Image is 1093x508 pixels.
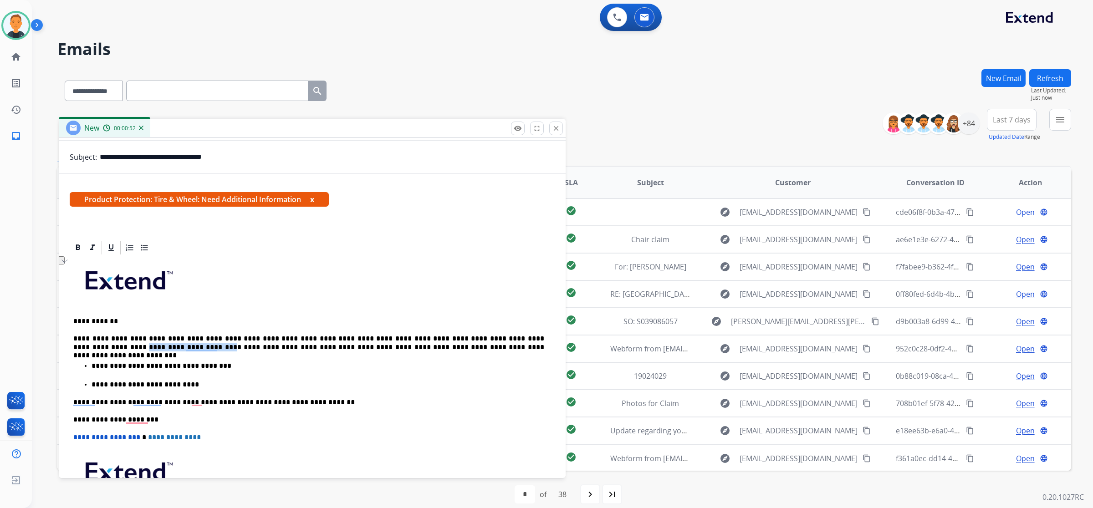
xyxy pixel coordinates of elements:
span: Range [989,133,1040,141]
span: For: [PERSON_NAME] [615,262,686,272]
span: Product Protection: Tire & Wheel: Need Additional Information [70,192,329,207]
span: 708b01ef-5f78-42e8-95b8-f33d77c72d9e [896,398,1032,408]
th: Action [976,167,1071,198]
span: [PERSON_NAME][EMAIL_ADDRESS][PERSON_NAME][DOMAIN_NAME] [731,316,866,327]
span: SLA [565,177,578,188]
mat-icon: language [1040,372,1048,380]
span: Webform from [EMAIL_ADDRESS][DOMAIN_NAME] on [DATE] [610,344,817,354]
span: [EMAIL_ADDRESS][DOMAIN_NAME] [740,207,858,218]
div: +84 [958,112,980,134]
button: Updated Date [989,133,1024,141]
mat-icon: explore [720,453,730,464]
mat-icon: language [1040,345,1048,353]
mat-icon: check_circle [566,233,577,244]
mat-icon: content_copy [966,235,974,244]
button: Refresh [1029,69,1071,87]
div: of [540,489,546,500]
mat-icon: content_copy [966,208,974,216]
mat-icon: inbox [10,131,21,142]
mat-icon: content_copy [966,345,974,353]
mat-icon: content_copy [863,263,871,271]
mat-icon: remove_red_eye [514,124,522,132]
mat-icon: language [1040,454,1048,462]
mat-icon: content_copy [863,290,871,298]
div: Bold [71,241,85,254]
mat-icon: check_circle [566,424,577,435]
p: 0.20.1027RC [1042,492,1084,503]
mat-icon: home [10,51,21,62]
mat-icon: explore [720,289,730,300]
mat-icon: check_circle [566,396,577,407]
mat-icon: check_circle [566,342,577,353]
span: SO: S039086057 [623,316,678,326]
mat-icon: search [312,86,323,97]
h2: Emails [57,40,1071,58]
mat-icon: explore [720,343,730,354]
button: Last 7 days [987,109,1037,131]
span: Last 7 days [993,118,1031,122]
span: Open [1016,371,1035,381]
mat-icon: navigate_next [585,489,596,500]
span: Update regarding your fulfillment method for Service Order: 6b9ecb47-ff0a-4b9e-8a9e-0a6545262159 [610,426,957,436]
div: Bullet List [138,241,151,254]
button: New Email [981,69,1026,87]
span: f361a0ec-dd14-421d-9c3a-3eb174f30685 [896,453,1033,463]
mat-icon: explore [720,425,730,436]
mat-icon: content_copy [966,290,974,298]
span: [EMAIL_ADDRESS][DOMAIN_NAME] [740,398,858,409]
mat-icon: content_copy [863,399,871,407]
span: [EMAIL_ADDRESS][DOMAIN_NAME] [740,343,858,354]
mat-icon: check_circle [566,205,577,216]
mat-icon: content_copy [863,427,871,435]
span: 0ff80fed-6d4b-4bcf-a5dd-5ca4db9ceac9 [896,289,1031,299]
mat-icon: language [1040,263,1048,271]
mat-icon: content_copy [966,454,974,462]
mat-icon: explore [720,261,730,272]
mat-icon: explore [720,398,730,409]
p: Subject: [70,152,97,163]
span: [EMAIL_ADDRESS][DOMAIN_NAME] [740,289,858,300]
mat-icon: close [552,124,560,132]
span: Open [1016,398,1035,409]
mat-icon: language [1040,235,1048,244]
span: 19024029 [634,371,667,381]
span: Open [1016,425,1035,436]
span: Customer [775,177,811,188]
mat-icon: content_copy [966,263,974,271]
mat-icon: language [1040,208,1048,216]
button: x [310,194,314,205]
span: [EMAIL_ADDRESS][DOMAIN_NAME] [740,425,858,436]
mat-icon: language [1040,317,1048,325]
span: Open [1016,343,1035,354]
mat-icon: history [10,104,21,115]
mat-icon: last_page [607,489,618,500]
mat-icon: content_copy [966,317,974,325]
span: Open [1016,234,1035,245]
mat-icon: content_copy [966,427,974,435]
mat-icon: fullscreen [533,124,541,132]
div: 38 [551,485,574,503]
mat-icon: menu [1055,114,1066,125]
span: Conversation ID [906,177,965,188]
span: Open [1016,316,1035,327]
mat-icon: explore [720,371,730,381]
mat-icon: content_copy [966,372,974,380]
span: f7fabee9-b362-4f57-a216-78cff207914f [896,262,1026,272]
mat-icon: check_circle [566,452,577,462]
span: Open [1016,289,1035,300]
mat-icon: content_copy [863,208,871,216]
span: 0b88c019-08ca-4a2f-8019-85c338a8fdb8 [896,371,1032,381]
mat-icon: content_copy [966,399,974,407]
span: Chair claim [631,234,669,244]
mat-icon: explore [711,316,722,327]
mat-icon: language [1040,290,1048,298]
span: Photos for Claim [622,398,679,408]
div: Italic [86,241,99,254]
span: New [84,123,99,133]
span: Open [1016,453,1035,464]
span: [EMAIL_ADDRESS][DOMAIN_NAME] [740,371,858,381]
span: [EMAIL_ADDRESS][DOMAIN_NAME] [740,261,858,272]
img: avatar [3,13,29,38]
div: Ordered List [123,241,137,254]
mat-icon: check_circle [566,369,577,380]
